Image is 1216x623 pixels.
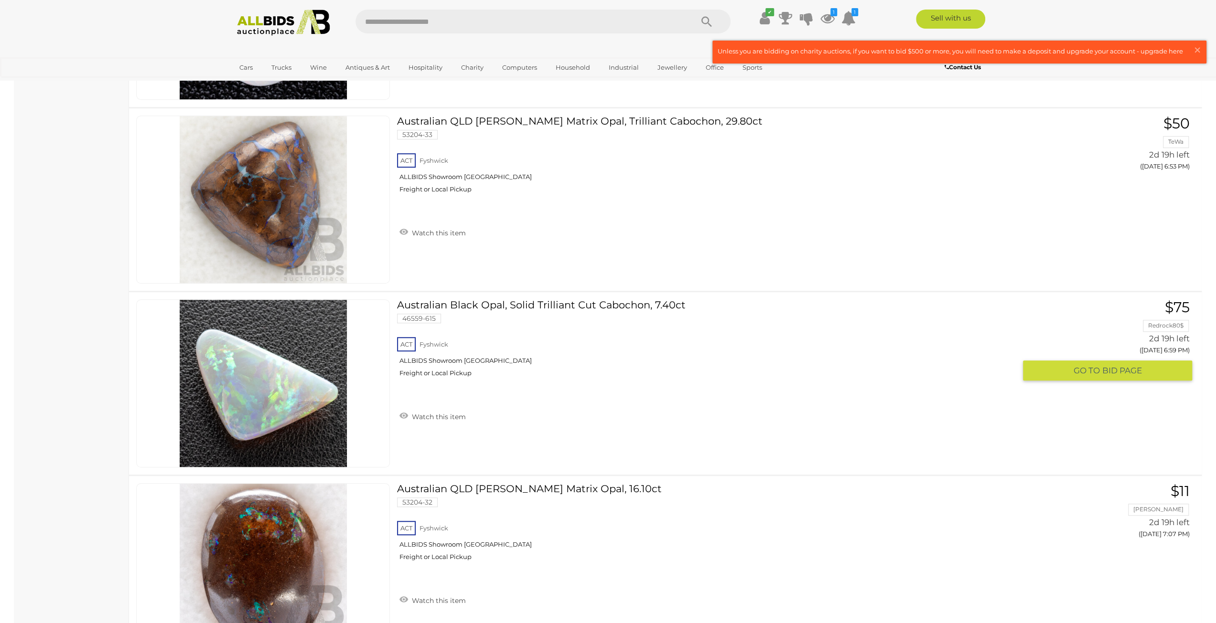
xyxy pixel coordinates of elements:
[1163,115,1190,132] span: $50
[397,409,468,423] a: Watch this item
[496,60,543,75] a: Computers
[233,60,259,75] a: Cars
[1171,482,1190,500] span: $11
[1165,298,1190,316] span: $75
[409,596,466,605] span: Watch this item
[944,63,980,71] b: Contact Us
[404,116,1016,201] a: Australian QLD [PERSON_NAME] Matrix Opal, Trilliant Cabochon, 29.80ct 53204-33 ACT Fyshwick ALLBI...
[841,10,856,27] a: 1
[1023,360,1192,381] button: GO TOBID PAGE
[409,412,466,421] span: Watch this item
[683,10,731,33] button: Search
[699,60,730,75] a: Office
[404,299,1016,384] a: Australian Black Opal, Solid Trilliant Cut Cabochon, 7.40ct 46559-615 ACT Fyshwick ALLBIDS Showro...
[304,60,333,75] a: Wine
[409,229,466,237] span: Watch this item
[1073,365,1102,376] span: GO TO
[404,483,1016,568] a: Australian QLD [PERSON_NAME] Matrix Opal, 16.10ct 53204-32 ACT Fyshwick ALLBIDS Showroom [GEOGRAP...
[397,225,468,239] a: Watch this item
[265,60,298,75] a: Trucks
[1030,483,1192,543] a: $11 [PERSON_NAME] 2d 19h left ([DATE] 7:07 PM)
[339,60,396,75] a: Antiques & Art
[765,8,774,16] i: ✔
[455,60,490,75] a: Charity
[1102,365,1141,376] span: BID PAGE
[180,116,347,283] img: 53204-33a.jpg
[232,10,335,36] img: Allbids.com.au
[820,10,835,27] a: 1
[180,300,347,467] img: 46559-615a.jpg
[916,10,985,29] a: Sell with us
[603,60,645,75] a: Industrial
[851,8,858,16] i: 1
[736,60,768,75] a: Sports
[1030,299,1192,381] a: $75 Redrock80$ 2d 19h left ([DATE] 6:59 PM) GO TOBID PAGE
[757,10,772,27] a: ✔
[402,60,449,75] a: Hospitality
[830,8,837,16] i: 1
[944,62,983,73] a: Contact Us
[651,60,693,75] a: Jewellery
[1193,41,1202,59] span: ×
[1030,116,1192,175] a: $50 TeWa 2d 19h left ([DATE] 6:53 PM)
[549,60,596,75] a: Household
[397,592,468,607] a: Watch this item
[233,75,313,91] a: [GEOGRAPHIC_DATA]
